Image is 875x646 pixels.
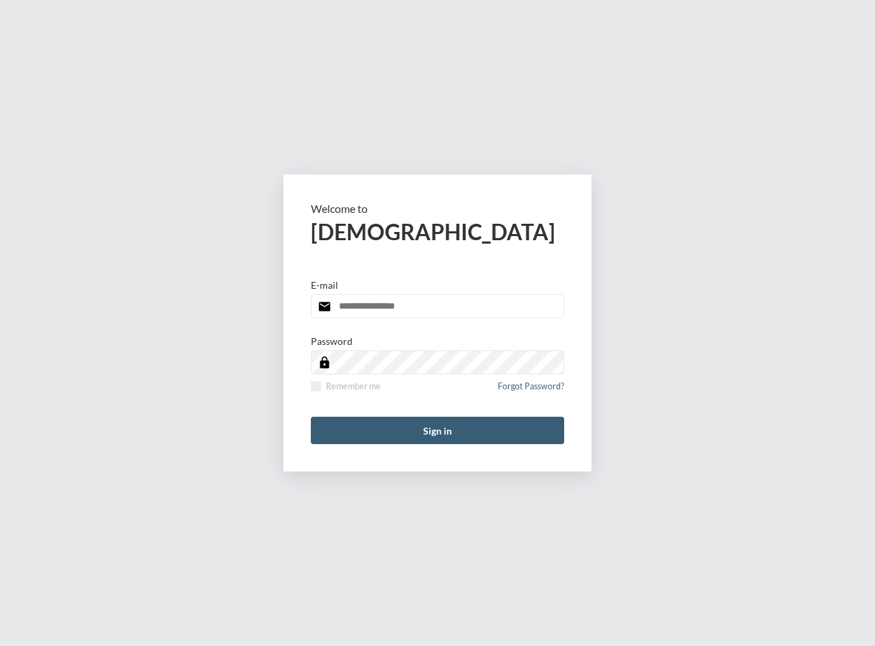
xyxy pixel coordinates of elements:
[311,279,338,291] p: E-mail
[311,335,353,347] p: Password
[311,417,564,444] button: Sign in
[311,381,381,391] label: Remember me
[311,218,564,245] h2: [DEMOGRAPHIC_DATA]
[311,202,564,215] p: Welcome to
[498,381,564,400] a: Forgot Password?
